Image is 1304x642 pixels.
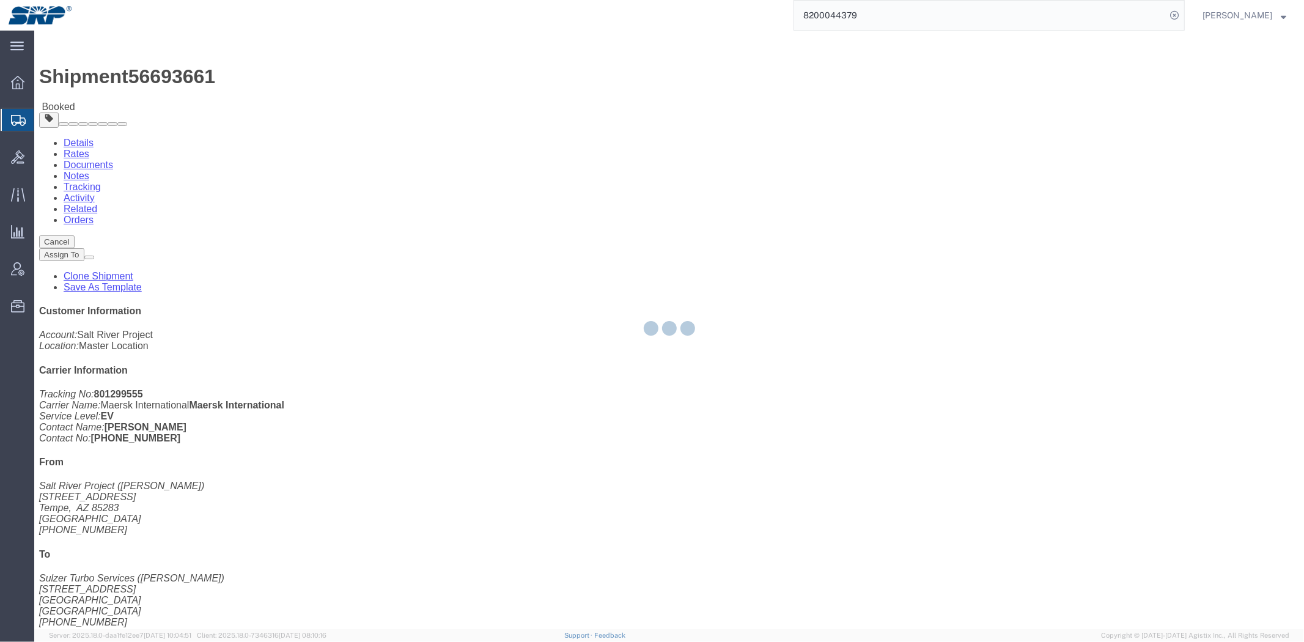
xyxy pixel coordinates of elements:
[1202,8,1287,23] button: [PERSON_NAME]
[144,632,191,639] span: [DATE] 10:04:51
[794,1,1166,30] input: Search for shipment number, reference number
[9,6,72,24] img: logo
[1203,9,1272,22] span: Marissa Camacho
[49,632,191,639] span: Server: 2025.18.0-daa1fe12ee7
[564,632,595,639] a: Support
[1101,630,1289,641] span: Copyright © [DATE]-[DATE] Agistix Inc., All Rights Reserved
[279,632,326,639] span: [DATE] 08:10:16
[197,632,326,639] span: Client: 2025.18.0-7346316
[594,632,625,639] a: Feedback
